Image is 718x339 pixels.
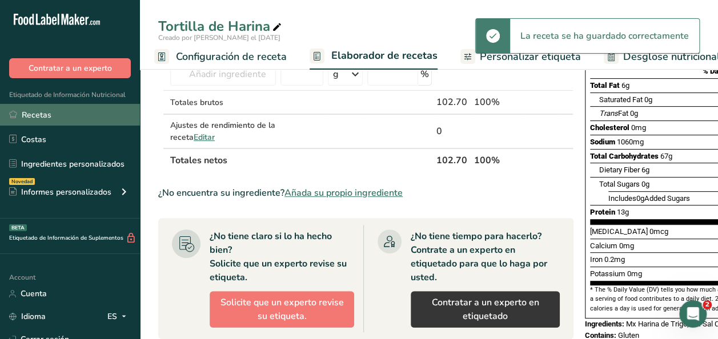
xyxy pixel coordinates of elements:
div: Tortilla de Harina [158,16,284,37]
span: [MEDICAL_DATA] [590,227,648,236]
div: Totales brutos [170,96,276,108]
div: Ajustes de rendimiento de la receta [170,119,276,143]
i: Trans [599,109,618,118]
span: Potassium [590,269,625,278]
div: g [333,67,339,81]
span: Total Fat [590,81,620,90]
div: BETA [9,224,27,231]
span: Ingredients: [585,320,624,328]
span: Iron [590,255,603,264]
span: Calcium [590,241,617,250]
span: 0g [644,95,652,104]
span: 0g [636,194,644,203]
div: ES [107,310,131,324]
div: 0 [436,124,470,138]
span: 1060mg [617,138,644,146]
span: Personalizar etiqueta [480,49,581,64]
span: Protein [590,208,615,216]
button: Contratar a un experto [9,58,131,78]
a: Configuración de receta [154,44,287,70]
th: Totales netos [168,148,434,172]
span: 0g [630,109,638,118]
span: Sodium [590,138,615,146]
span: 0.2mg [604,255,625,264]
span: Total Carbohydrates [590,152,659,160]
a: Elaborador de recetas [310,43,438,70]
span: 67g [660,152,672,160]
button: Solicite que un experto revise su etiqueta. [210,291,354,328]
iframe: Intercom live chat [679,300,707,328]
span: Añada su propio ingrediente [284,186,403,200]
span: 0mcg [649,227,668,236]
span: Creado por [PERSON_NAME] el [DATE] [158,33,280,42]
span: Configuración de receta [176,49,287,64]
div: ¿No tiene claro si lo ha hecho bien? Solicite que un experto revise su etiqueta. [210,229,354,284]
div: Novedad [9,178,35,185]
span: Elaborador de recetas [331,48,438,63]
span: Solicite que un experto revise su etiqueta. [215,296,349,323]
span: 6g [641,166,649,174]
span: 2 [703,300,712,309]
span: Dietary Fiber [599,166,640,174]
div: La receta se ha guardado correctamente [510,19,699,53]
th: 102.70 [434,148,472,172]
span: 0mg [627,269,642,278]
div: 100% [474,95,519,109]
div: ¿No encuentra su ingrediente? [158,186,573,200]
span: Saturated Fat [599,95,643,104]
input: Añadir ingrediente [170,63,276,86]
div: ¿No tiene tiempo para hacerlo? Contrate a un experto en etiquetado para que lo haga por usted. [411,229,560,284]
span: 13g [617,208,629,216]
span: 0mg [619,241,634,250]
a: Idioma [9,306,46,326]
div: 102.70 [436,95,470,109]
span: Fat [599,109,628,118]
span: 6g [621,81,629,90]
span: 0g [641,180,649,188]
span: Editar [194,132,215,143]
div: Informes personalizados [9,186,111,198]
span: 0mg [631,123,646,132]
span: Includes Added Sugars [608,194,690,203]
th: 100% [472,148,522,172]
span: Cholesterol [590,123,629,132]
a: Contratar a un experto en etiquetado [411,291,560,328]
span: Total Sugars [599,180,640,188]
a: Personalizar etiqueta [460,44,581,70]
